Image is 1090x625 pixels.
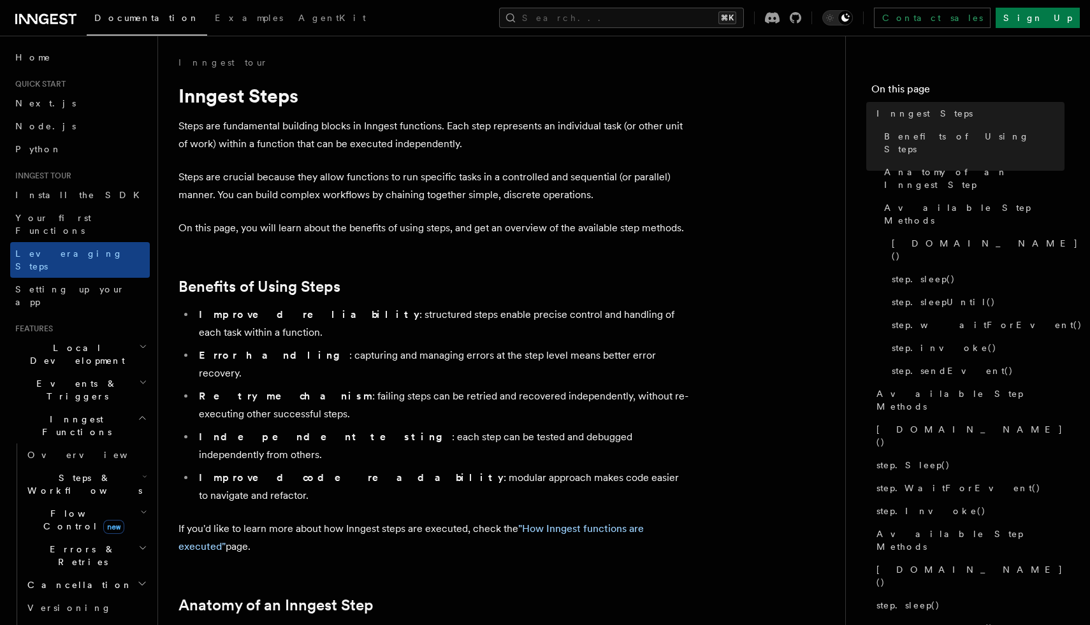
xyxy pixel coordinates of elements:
strong: Improved reliability [199,308,419,320]
h4: On this page [871,82,1065,102]
a: Anatomy of an Inngest Step [178,596,374,614]
span: Install the SDK [15,190,147,200]
span: Setting up your app [15,284,125,307]
span: step.sendEvent() [892,364,1014,377]
span: Available Step Methods [884,201,1065,227]
li: : each step can be tested and debugged independently from others. [195,428,688,464]
a: Setting up your app [10,278,150,313]
span: step.waitForEvent() [892,319,1082,331]
button: Local Development [10,336,150,372]
a: step.WaitForEvent() [871,477,1065,499]
span: Local Development [10,341,139,367]
a: Available Step Methods [879,196,1065,232]
span: Inngest Functions [10,413,138,438]
span: Quick start [10,79,66,89]
a: step.Invoke() [871,499,1065,522]
li: : failing steps can be retried and recovered independently, without re-executing other successful... [195,387,688,423]
span: step.Sleep() [876,459,950,471]
button: Errors & Retries [22,538,150,573]
a: Available Step Methods [871,382,1065,418]
span: Features [10,324,53,334]
h1: Inngest Steps [178,84,688,107]
a: step.Sleep() [871,454,1065,477]
p: Steps are fundamental building blocks in Inngest functions. Each step represents an individual ta... [178,117,688,153]
kbd: ⌘K [718,11,736,24]
a: Next.js [10,92,150,115]
span: step.invoke() [892,341,997,354]
span: Versioning [27,603,112,613]
span: Anatomy of an Inngest Step [884,166,1065,191]
span: Inngest Steps [876,107,973,120]
span: Your first Functions [15,213,91,236]
a: AgentKit [291,4,374,34]
span: Inngest tour [10,171,71,181]
a: Node.js [10,115,150,138]
span: Next.js [15,98,76,108]
span: Node.js [15,121,76,131]
p: On this page, you will learn about the benefits of using steps, and get an overview of the availa... [178,219,688,237]
span: Steps & Workflows [22,471,142,497]
li: : capturing and managing errors at the step level means better error recovery. [195,347,688,382]
strong: Independent testing [199,431,452,443]
button: Cancellation [22,573,150,596]
a: step.sleepUntil() [887,291,1065,313]
a: Documentation [87,4,207,36]
a: step.sleep() [871,594,1065,617]
a: step.sendEvent() [887,359,1065,382]
p: Steps are crucial because they allow functions to run specific tasks in a controlled and sequenti... [178,168,688,204]
a: [DOMAIN_NAME]() [871,418,1065,454]
a: step.sleep() [887,268,1065,291]
span: [DOMAIN_NAME]() [876,423,1065,449]
span: Flow Control [22,507,140,533]
span: Leveraging Steps [15,248,123,271]
button: Flow Controlnew [22,502,150,538]
span: Available Step Methods [876,528,1065,553]
span: Errors & Retries [22,543,138,568]
a: Versioning [22,596,150,619]
span: AgentKit [298,13,366,23]
span: [DOMAIN_NAME]() [892,237,1079,262]
span: step.sleep() [876,599,940,612]
a: [DOMAIN_NAME]() [871,558,1065,594]
a: Your first Functions [10,206,150,242]
a: Available Step Methods [871,522,1065,558]
span: Home [15,51,51,64]
span: Overview [27,450,159,460]
button: Events & Triggers [10,372,150,408]
a: step.invoke() [887,336,1065,359]
span: Events & Triggers [10,377,139,403]
span: step.sleepUntil() [892,296,996,308]
button: Inngest Functions [10,408,150,443]
a: Benefits of Using Steps [178,278,340,296]
a: Sign Up [996,8,1080,28]
span: Benefits of Using Steps [884,130,1065,155]
button: Steps & Workflows [22,466,150,502]
a: Home [10,46,150,69]
p: If you'd like to learn more about how Inngest steps are executed, check the page. [178,520,688,556]
a: Leveraging Steps [10,242,150,278]
a: Examples [207,4,291,34]
span: new [103,520,124,534]
span: Python [15,144,62,154]
a: Benefits of Using Steps [879,125,1065,161]
strong: Improved code readability [199,471,504,484]
a: Python [10,138,150,161]
strong: Retry mechanism [199,390,372,402]
strong: Error handling [199,349,349,361]
a: step.waitForEvent() [887,313,1065,336]
a: [DOMAIN_NAME]() [887,232,1065,268]
a: Overview [22,443,150,466]
a: Anatomy of an Inngest Step [879,161,1065,196]
a: Inngest tour [178,56,268,69]
span: Available Step Methods [876,387,1065,413]
span: step.WaitForEvent() [876,482,1041,494]
span: Examples [215,13,283,23]
span: step.sleep() [892,273,956,285]
span: step.Invoke() [876,505,986,517]
span: [DOMAIN_NAME]() [876,563,1065,589]
button: Toggle dark mode [822,10,853,25]
span: Cancellation [22,578,133,591]
a: Contact sales [874,8,991,28]
li: : modular approach makes code easier to navigate and refactor. [195,469,688,505]
a: Install the SDK [10,183,150,206]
